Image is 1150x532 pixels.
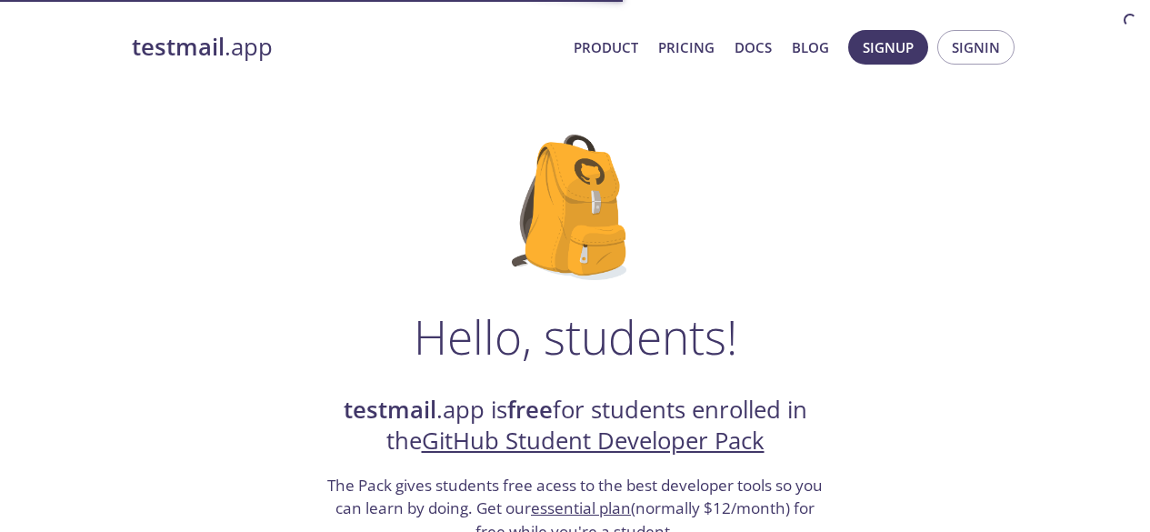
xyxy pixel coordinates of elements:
h2: .app is for students enrolled in the [325,395,825,457]
a: Pricing [658,35,715,59]
a: essential plan [531,497,631,518]
strong: testmail [344,394,436,426]
a: GitHub Student Developer Pack [422,425,765,457]
a: Blog [792,35,829,59]
img: github-student-backpack.png [512,135,638,280]
span: Signin [952,35,1000,59]
a: testmail.app [132,32,559,63]
h1: Hello, students! [414,309,737,364]
button: Signup [848,30,928,65]
strong: testmail [132,31,225,63]
strong: free [507,394,553,426]
button: Signin [937,30,1015,65]
span: Signup [863,35,914,59]
a: Docs [735,35,772,59]
a: Product [574,35,638,59]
